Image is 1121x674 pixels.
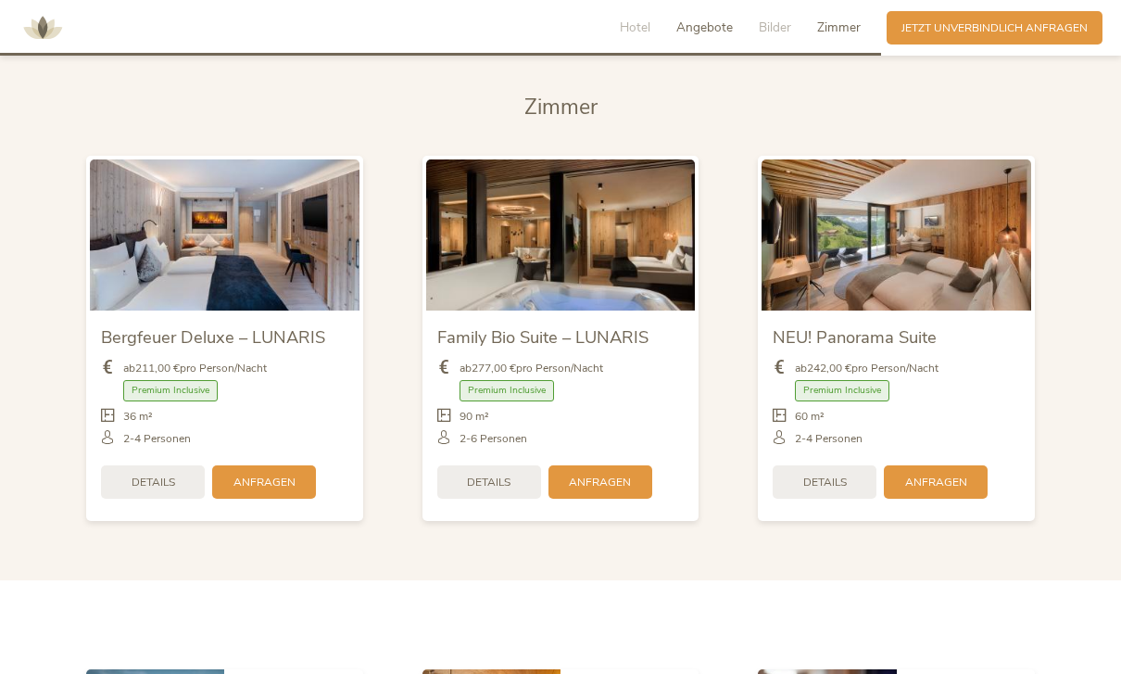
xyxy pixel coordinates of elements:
[90,159,359,311] img: Bergfeuer Deluxe – LUNARIS
[460,409,489,425] span: 90 m²
[15,22,70,32] a: AMONTI & LUNARIS Wellnessresort
[123,380,218,401] span: Premium Inclusive
[795,361,938,376] span: ab pro Person/Nacht
[460,431,527,447] span: 2-6 Personen
[472,361,516,375] b: 277,00 €
[123,409,153,425] span: 36 m²
[905,475,967,490] span: Anfragen
[101,325,325,349] span: Bergfeuer Deluxe – LUNARIS
[426,159,696,311] img: Family Bio Suite – LUNARIS
[807,361,851,375] b: 242,00 €
[460,380,554,401] span: Premium Inclusive
[762,159,1031,311] img: NEU! Panorama Suite
[676,19,733,36] span: Angebote
[123,431,191,447] span: 2-4 Personen
[795,431,863,447] span: 2-4 Personen
[901,20,1088,36] span: Jetzt unverbindlich anfragen
[817,19,861,36] span: Zimmer
[795,380,889,401] span: Premium Inclusive
[467,475,510,490] span: Details
[569,475,631,490] span: Anfragen
[233,475,296,490] span: Anfragen
[524,93,598,121] span: Zimmer
[759,19,791,36] span: Bilder
[132,475,175,490] span: Details
[437,325,649,349] span: Family Bio Suite – LUNARIS
[795,409,825,425] span: 60 m²
[135,361,180,375] b: 211,00 €
[803,475,847,490] span: Details
[460,361,603,376] span: ab pro Person/Nacht
[123,361,267,376] span: ab pro Person/Nacht
[773,325,937,349] span: NEU! Panorama Suite
[620,19,650,36] span: Hotel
